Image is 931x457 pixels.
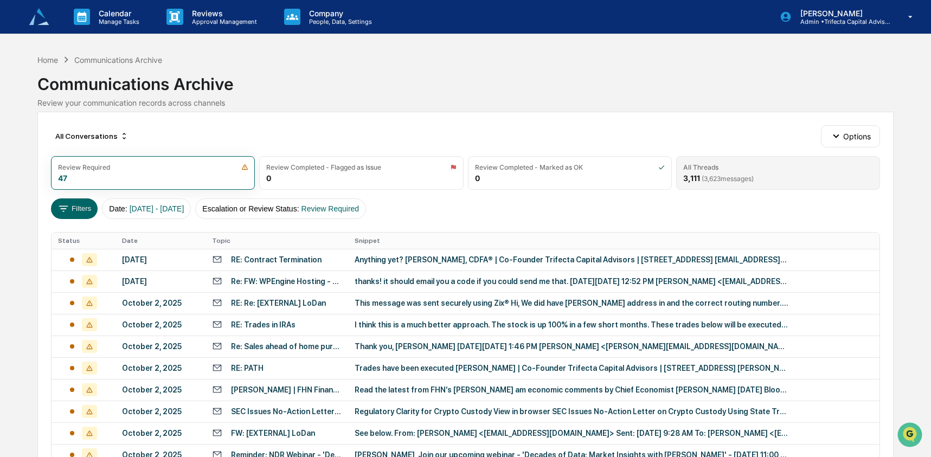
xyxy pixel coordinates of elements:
[231,255,322,264] div: RE: Contract Termination
[37,94,137,102] div: We're available if you need us!
[183,18,262,25] p: Approval Management
[22,157,68,168] span: Data Lookup
[183,9,262,18] p: Reviews
[51,198,98,219] button: Filters
[11,83,30,102] img: 1746055101610-c473b297-6a78-478c-a979-82029cc54cd1
[122,277,199,286] div: [DATE]
[821,125,880,147] button: Options
[266,163,381,171] div: Review Completed - Flagged as Issue
[52,233,115,249] th: Status
[122,299,199,307] div: October 2, 2025
[300,18,377,25] p: People, Data, Settings
[102,198,191,219] button: Date:[DATE] - [DATE]
[37,83,178,94] div: Start new chat
[74,55,162,65] div: Communications Archive
[231,407,341,416] div: SEC Issues No-Action Letter on Crypto Custody Using State Trust Companies
[231,429,315,437] div: FW: [EXTERNAL] LoDan
[300,9,377,18] p: Company
[266,173,271,183] div: 0
[11,158,20,167] div: 🔎
[450,164,457,171] img: icon
[37,98,894,107] div: Review your communication records across channels
[896,421,926,450] iframe: Open customer support
[130,204,184,213] span: [DATE] - [DATE]
[355,277,788,286] div: thanks! it should email you a code if you could send me that. [DATE][DATE] 12:52 PM [PERSON_NAME]...
[11,23,197,40] p: How can we help?
[231,320,296,329] div: RE: Trades in IRAs
[355,385,788,394] div: Read the latest from FHN’s [PERSON_NAME] am economic comments by Chief Economist [PERSON_NAME] [D...
[355,407,788,416] div: Regulatory Clarity for Crypto Custody View in browser SEC Issues No-Action Letter on Crypto Custo...
[792,9,893,18] p: [PERSON_NAME]
[231,364,264,372] div: RE: PATH
[355,320,788,329] div: I think this is a much better approach. The stock is up 100% in a few short months. These trades ...
[89,137,134,147] span: Attestations
[206,233,348,249] th: Topic
[51,127,133,145] div: All Conversations
[7,153,73,172] a: 🔎Data Lookup
[122,429,199,437] div: October 2, 2025
[231,277,341,286] div: Re: FW: WPEngine Hosting - Account Setup Link
[683,163,718,171] div: All Threads
[58,163,110,171] div: Review Required
[122,407,199,416] div: October 2, 2025
[90,18,145,25] p: Manage Tasks
[355,299,788,307] div: This message was sent securely using Zix® Hi, We did have [PERSON_NAME] address in and the correc...
[355,255,788,264] div: Anything yet? [PERSON_NAME], CDFA® | Co-Founder Trifecta Capital Advisors | [STREET_ADDRESS] [EMA...
[231,299,326,307] div: RE: Re: [EXTERNAL] LoDan
[475,173,480,183] div: 0
[58,173,67,183] div: 47
[122,385,199,394] div: October 2, 2025
[7,132,74,152] a: 🖐️Preclearance
[74,132,139,152] a: 🗄️Attestations
[76,183,131,192] a: Powered byPylon
[37,66,894,94] div: Communications Archive
[22,137,70,147] span: Preclearance
[241,164,248,171] img: icon
[184,86,197,99] button: Start new chat
[355,342,788,351] div: Thank you, [PERSON_NAME] [DATE][DATE] 1:46 PM [PERSON_NAME] <[PERSON_NAME][EMAIL_ADDRESS][DOMAIN_...
[195,198,366,219] button: Escalation or Review Status:Review Required
[122,255,199,264] div: [DATE]
[355,429,788,437] div: See below. From: [PERSON_NAME] <[EMAIL_ADDRESS][DOMAIN_NAME]> Sent: [DATE] 9:28 AM To: [PERSON_NA...
[122,320,199,329] div: October 2, 2025
[108,184,131,192] span: Pylon
[79,138,87,146] div: 🗄️
[702,175,754,183] span: ( 3,623 messages)
[792,18,893,25] p: Admin • Trifecta Capital Advisors
[122,364,199,372] div: October 2, 2025
[26,4,52,30] img: logo
[115,233,206,249] th: Date
[348,233,880,249] th: Snippet
[122,342,199,351] div: October 2, 2025
[90,9,145,18] p: Calendar
[37,55,58,65] div: Home
[683,173,754,183] div: 3,111
[231,385,341,394] div: [PERSON_NAME] | FHN Financial AM Economic Comments — [DATE]
[475,163,583,171] div: Review Completed - Marked as OK
[658,164,665,171] img: icon
[355,364,788,372] div: Trades have been executed [PERSON_NAME] | Co-Founder Trifecta Capital Advisors | [STREET_ADDRESS]...
[301,204,359,213] span: Review Required
[231,342,341,351] div: Re: Sales ahead of home purchase
[11,138,20,146] div: 🖐️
